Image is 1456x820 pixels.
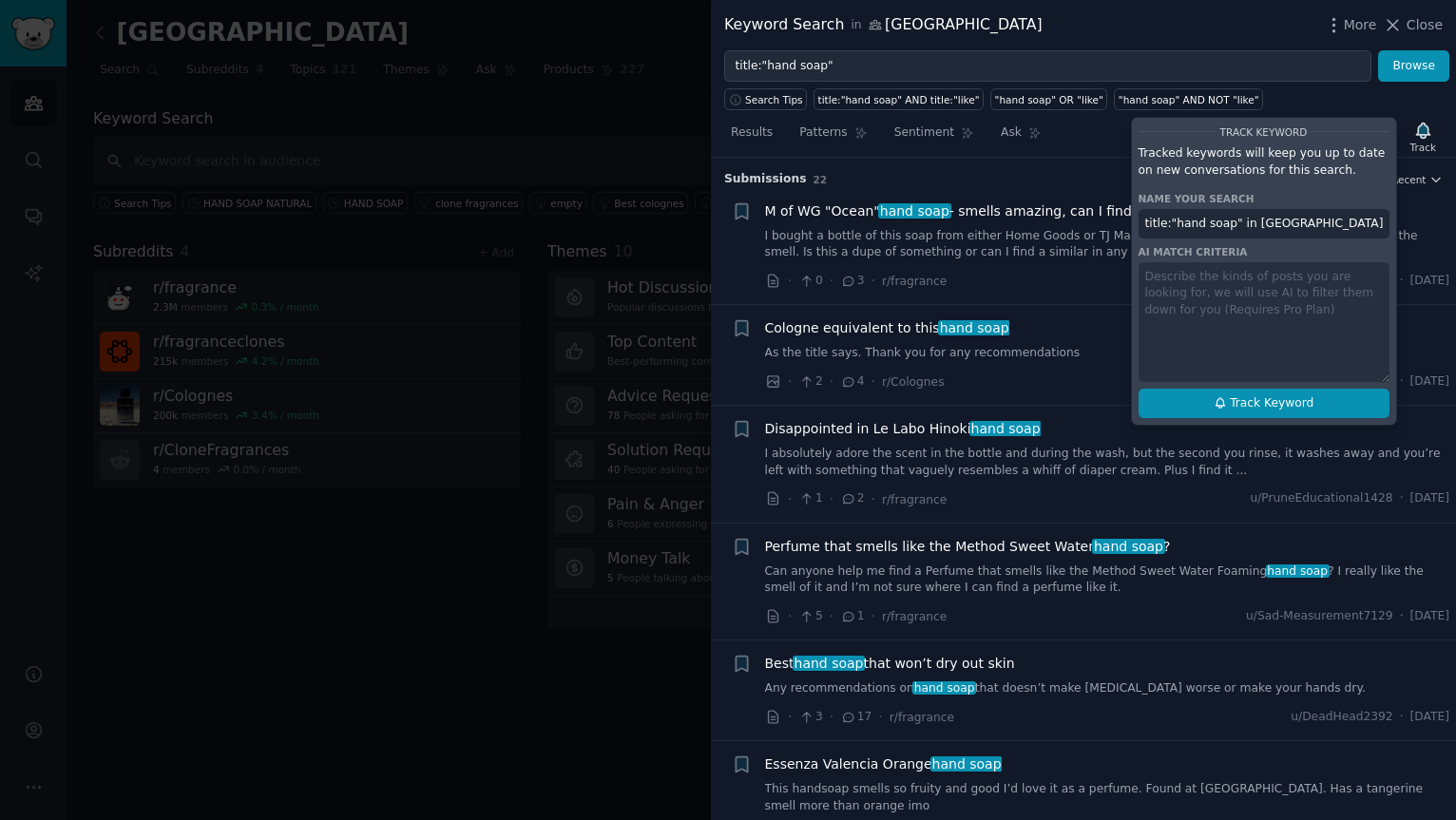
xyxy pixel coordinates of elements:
button: Search Tips [724,88,807,110]
span: · [1400,273,1404,290]
span: 5 [798,608,822,625]
span: · [830,372,833,391]
span: hand soap [938,320,1011,335]
span: · [788,271,792,291]
span: [DATE] [1410,608,1449,625]
span: [DATE] [1410,709,1449,726]
span: · [830,606,833,626]
span: 2 [840,490,864,507]
span: M of WG "Ocean" - smells amazing, can I find something like it? [765,201,1255,221]
input: Name this search [1139,209,1389,239]
span: · [872,489,875,509]
span: Perfume that smells like the Method Sweet Water ? [765,537,1171,557]
span: hand soap [912,681,976,695]
span: · [872,606,875,626]
a: Sentiment [888,118,981,157]
a: Results [724,118,779,157]
span: Submission s [724,171,807,188]
button: Browse [1378,50,1449,83]
span: hand soap [793,656,866,671]
span: 0 [798,273,822,290]
div: title:"hand soap" AND title:"like" [818,93,980,106]
div: "hand soap" AND NOT "like" [1119,93,1259,106]
span: u/DeadHead2392 [1291,709,1392,726]
span: · [788,606,792,626]
span: · [1400,373,1404,391]
div: Track [1410,141,1436,154]
span: Close [1407,15,1443,35]
p: Tracked keywords will keep you up to date on new conversations for this search. [1139,145,1389,179]
span: Cologne equivalent to this [765,318,1009,338]
a: This handsoap smells so fruity and good I’d love it as a perfume. Found at [GEOGRAPHIC_DATA]. Has... [765,781,1450,814]
a: Perfume that smells like the Method Sweet Waterhand soap? [765,537,1171,557]
span: [DATE] [1410,373,1449,391]
span: r/fragrance [882,610,947,623]
span: · [788,707,792,727]
a: M of WG "Ocean"hand soap- smells amazing, can I find something like it? [765,201,1255,221]
span: · [872,271,875,291]
span: · [788,489,792,509]
span: hand soap [930,756,1004,772]
span: 1 [798,490,822,507]
span: · [830,489,833,509]
button: Track Keyword [1139,389,1389,419]
span: Recent [1391,173,1426,186]
button: More [1324,15,1377,35]
span: r/fragrance [882,275,947,288]
button: Track [1404,117,1443,157]
div: Name your search [1139,192,1389,205]
span: [DATE] [1410,490,1449,507]
a: title:"hand soap" AND title:"like" [814,88,984,110]
a: Disappointed in Le Labo Hinokihand soap [765,419,1041,439]
span: · [1400,709,1404,726]
span: Ask [1001,124,1022,142]
span: Best that won’t dry out skin [765,654,1015,674]
span: 1 [840,608,864,625]
a: Besthand soapthat won’t dry out skin [765,654,1015,674]
span: More [1344,15,1377,35]
span: hand soap [1092,539,1165,554]
div: "hand soap" OR "like" [995,93,1103,106]
span: hand soap [1266,564,1330,578]
a: "hand soap" OR "like" [990,88,1107,110]
span: 4 [840,373,864,391]
span: Disappointed in Le Labo Hinoki [765,419,1041,439]
button: Close [1383,15,1443,35]
div: Keyword Search [GEOGRAPHIC_DATA] [724,13,1043,37]
span: 2 [798,373,822,391]
span: · [1400,608,1404,625]
span: · [830,271,833,291]
span: · [788,372,792,391]
span: Track Keyword [1220,126,1308,138]
a: Can anyone help me find a Perfume that smells like the Method Sweet Water Foaminghand soap? I rea... [765,563,1450,597]
a: "hand soap" AND NOT "like" [1114,88,1263,110]
span: [DATE] [1410,273,1449,290]
span: u/Sad-Measurement7129 [1246,608,1393,625]
input: Try a keyword related to your business [724,50,1371,83]
span: Track Keyword [1230,395,1313,412]
span: Sentiment [894,124,954,142]
span: · [1400,490,1404,507]
span: u/PruneEducational1428 [1250,490,1392,507]
span: Patterns [799,124,847,142]
span: r/fragrance [882,493,947,506]
a: Essenza Valencia Orangehand soap [765,754,1002,774]
span: 3 [798,709,822,726]
span: · [878,707,882,727]
span: 17 [840,709,872,726]
span: · [872,372,875,391]
span: Essenza Valencia Orange [765,754,1002,774]
span: · [830,707,833,727]
a: Any recommendations onhand soapthat doesn’t make [MEDICAL_DATA] worse or make your hands dry. [765,680,1450,697]
span: r/Colognes [882,375,945,389]
span: in [851,17,861,34]
a: Ask [994,118,1048,157]
button: Recent [1391,173,1443,186]
span: hand soap [969,421,1043,436]
span: hand soap [878,203,951,219]
span: 22 [814,174,828,185]
a: I bought a bottle of this soap from either Home Goods or TJ Maxx. My husband and I are both obses... [765,228,1450,261]
a: Cologne equivalent to thishand soap [765,318,1009,338]
span: Results [731,124,773,142]
span: Search Tips [745,93,803,106]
